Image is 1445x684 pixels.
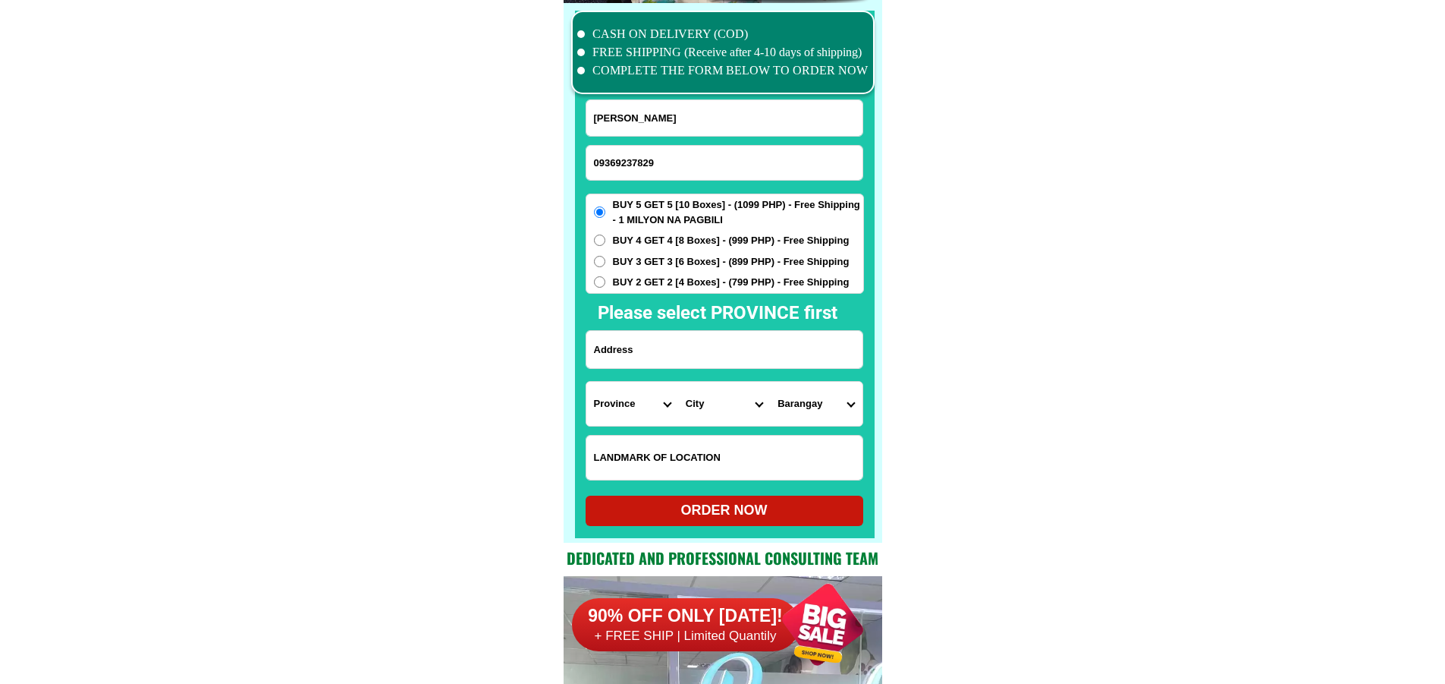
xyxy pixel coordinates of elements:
span: BUY 5 GET 5 [10 Boxes] - (1099 PHP) - Free Shipping - 1 MILYON NA PAGBILI [613,197,863,227]
li: FREE SHIPPING (Receive after 4-10 days of shipping) [577,43,869,61]
input: Input LANDMARKOFLOCATION [586,436,862,480]
input: Input phone_number [586,146,862,180]
input: BUY 4 GET 4 [8 Boxes] - (999 PHP) - Free Shipping [594,235,605,246]
input: BUY 5 GET 5 [10 Boxes] - (1099 PHP) - Free Shipping - 1 MILYON NA PAGBILI [594,206,605,218]
h2: Please select PROVINCE first [598,299,1001,326]
span: BUY 4 GET 4 [8 Boxes] - (999 PHP) - Free Shipping [613,233,850,248]
input: BUY 3 GET 3 [6 Boxes] - (899 PHP) - Free Shipping [594,256,605,267]
span: BUY 3 GET 3 [6 Boxes] - (899 PHP) - Free Shipping [613,254,850,270]
span: BUY 2 GET 2 [4 Boxes] - (799 PHP) - Free Shipping [613,275,850,290]
select: Select province [586,382,678,426]
div: ORDER NOW [586,500,863,521]
input: BUY 2 GET 2 [4 Boxes] - (799 PHP) - Free Shipping [594,276,605,288]
li: CASH ON DELIVERY (COD) [577,25,869,43]
input: Input full_name [586,100,862,136]
h6: + FREE SHIP | Limited Quantily [572,628,799,645]
h2: Dedicated and professional consulting team [564,547,882,569]
li: COMPLETE THE FORM BELOW TO ORDER NOW [577,61,869,80]
select: Select commune [770,382,862,426]
input: Input address [586,331,862,368]
h6: 90% OFF ONLY [DATE]! [572,605,799,628]
select: Select district [678,382,770,426]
